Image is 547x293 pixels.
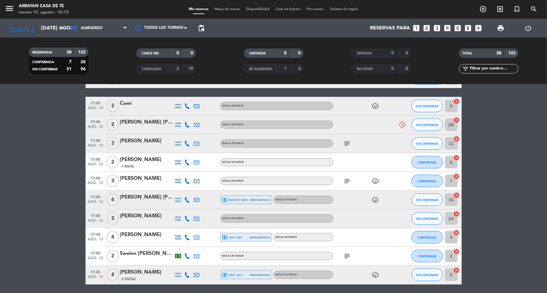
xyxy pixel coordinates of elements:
[176,51,179,55] strong: 0
[88,230,103,238] span: 17:00
[222,161,244,164] span: MESAS INTERIOR
[222,197,248,203] span: master * 2254
[88,256,103,263] span: ago. 12
[88,275,103,282] span: ago. 12
[5,21,38,35] i: [DATE]
[120,118,173,126] div: [PERSON_NAME] [PERSON_NAME]
[284,67,287,71] strong: 1
[222,197,228,203] i: local_atm
[88,181,103,188] span: ago. 12
[88,174,103,181] span: 17:00
[513,5,521,13] i: turned_in_not
[120,212,173,220] div: [PERSON_NAME]
[122,164,134,169] span: 1 Visita
[433,24,441,32] i: looks_3
[88,249,103,256] span: 17:00
[88,144,103,151] span: ago. 12
[530,5,538,13] i: search
[107,137,119,150] span: 3
[107,156,119,169] span: 2
[88,212,103,219] span: 17:00
[250,52,266,55] span: SENTADAS
[416,142,438,145] span: SIN CONFIRMAR
[81,26,103,30] span: Almuerzo
[120,231,173,239] div: [PERSON_NAME]
[454,117,460,123] i: cancel
[88,268,103,275] span: 17:00
[392,67,394,71] strong: 0
[212,8,243,11] span: Mapa de mesas
[416,198,438,202] span: SIN CONFIRMAR
[412,24,420,32] i: looks_one
[276,236,297,239] span: MESAS INTERIOR
[107,175,119,187] span: 3
[372,271,379,279] i: child_care
[120,156,173,164] div: [PERSON_NAME]
[88,219,103,226] span: ago. 12
[276,274,297,276] span: MESAS INTERIOR
[222,235,228,240] i: local_atm
[418,255,436,258] span: CONFIRMADA
[88,106,103,113] span: ago. 12
[508,51,517,55] strong: 122
[222,105,244,107] span: MESAS INTERIOR
[443,24,451,32] i: looks_4
[107,250,119,262] span: 2
[222,142,244,145] span: MESAS INTERIOR
[222,272,243,278] span: visa * 3671
[243,8,273,11] span: Disponibilidad
[463,52,472,55] span: TOTAL
[107,100,119,112] span: 2
[416,123,438,127] span: SIN CONFIRMAR
[222,180,244,182] span: MESAS INTERIOR
[298,67,302,71] strong: 4
[88,193,103,200] span: 17:00
[197,24,205,32] span: pending_actions
[416,217,438,220] span: SIN CONFIRMAR
[497,24,504,32] span: print
[58,24,66,32] i: arrow_drop_down
[88,118,103,125] span: 17:00
[120,99,173,108] div: Cami
[454,192,460,198] i: cancel
[250,235,270,240] span: mercadopago
[88,125,103,132] span: ago. 12
[88,200,103,207] span: ago. 12
[416,273,438,277] span: SIN CONFIRMAR
[357,52,372,55] span: SERVIDAS
[474,24,482,32] i: add_box
[222,255,244,257] span: MESAS INTERIOR
[5,4,14,13] i: menu
[327,8,361,11] span: Tarjetas de regalo
[176,67,179,71] strong: 5
[454,267,460,273] i: cancel
[188,67,194,71] strong: 19
[142,68,161,71] span: CANCELADA
[273,8,303,11] span: Lista de Espera
[303,8,327,11] span: Pre-acceso
[416,104,438,108] span: SIN CONFIRMAR
[120,268,173,276] div: [PERSON_NAME]
[454,230,460,236] i: cancel
[107,119,119,131] span: 2
[372,102,379,110] i: child_care
[69,60,71,64] strong: 7
[276,199,297,201] span: MESAS INTERIOR
[372,196,379,204] i: child_care
[107,212,119,225] span: 2
[120,174,173,183] div: [PERSON_NAME]
[515,19,542,38] div: LOG OUT
[222,272,228,278] i: local_atm
[191,51,194,55] strong: 0
[81,67,87,71] strong: 96
[186,8,212,11] span: Mis reservas
[107,269,119,281] span: 4
[33,68,58,71] span: SIN CONFIRMAR
[392,51,394,55] strong: 0
[470,65,518,72] input: Filtrar por nombre...
[418,161,436,164] span: CONFIRMADA
[462,65,470,73] i: filter_list
[88,137,103,144] span: 17:00
[120,193,173,201] div: [PERSON_NAME] [PERSON_NAME]
[107,194,119,206] span: 6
